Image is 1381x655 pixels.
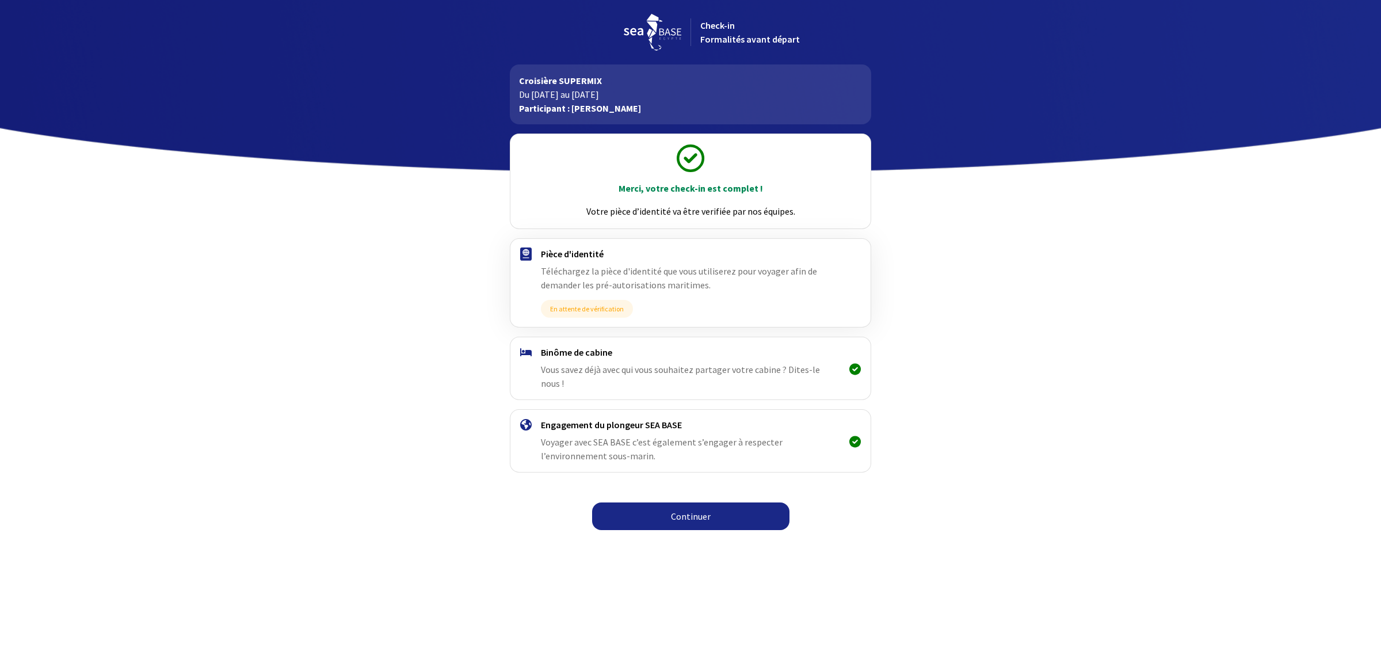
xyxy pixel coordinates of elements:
p: Merci, votre check-in est complet ! [521,181,860,195]
img: engagement.svg [520,419,532,431]
img: passport.svg [520,247,532,261]
p: Croisière SUPERMIX [519,74,861,87]
p: Votre pièce d’identité va être verifiée par nos équipes. [521,204,860,218]
p: Du [DATE] au [DATE] [519,87,861,101]
span: Téléchargez la pièce d'identité que vous utiliserez pour voyager afin de demander les pré-autoris... [541,265,817,291]
span: Vous savez déjà avec qui vous souhaitez partager votre cabine ? Dites-le nous ! [541,364,820,389]
p: Participant : [PERSON_NAME] [519,101,861,115]
span: Check-in Formalités avant départ [700,20,800,45]
img: logo_seabase.svg [624,14,681,51]
span: En attente de vérification [541,300,633,318]
img: binome.svg [520,348,532,356]
a: Continuer [592,502,789,530]
h4: Engagement du plongeur SEA BASE [541,419,840,431]
h4: Pièce d'identité [541,248,840,260]
span: Voyager avec SEA BASE c’est également s’engager à respecter l’environnement sous-marin. [541,436,783,462]
h4: Binôme de cabine [541,346,840,358]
